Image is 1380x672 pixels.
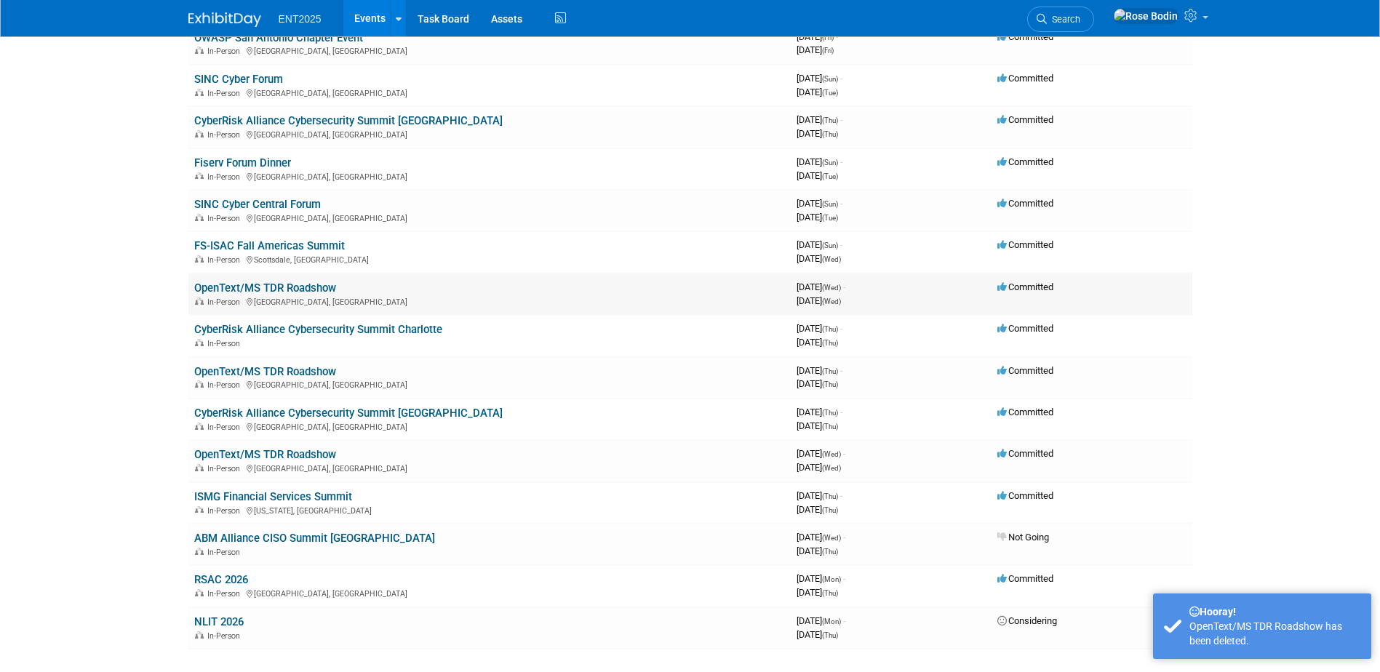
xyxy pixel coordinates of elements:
[840,198,842,209] span: -
[797,573,845,584] span: [DATE]
[1189,604,1360,619] div: Hooray!
[822,492,838,500] span: (Thu)
[822,423,838,431] span: (Thu)
[1047,14,1080,25] span: Search
[207,548,244,557] span: In-Person
[822,33,834,41] span: (Fri)
[207,172,244,182] span: In-Person
[822,380,838,388] span: (Thu)
[997,532,1049,543] span: Not Going
[194,295,785,307] div: [GEOGRAPHIC_DATA], [GEOGRAPHIC_DATA]
[207,380,244,390] span: In-Person
[840,407,842,417] span: -
[822,464,841,472] span: (Wed)
[194,448,336,461] a: OpenText/MS TDR Roadshow
[194,490,352,503] a: ISMG Financial Services Summit
[822,534,841,542] span: (Wed)
[797,281,845,292] span: [DATE]
[840,239,842,250] span: -
[797,365,842,376] span: [DATE]
[797,212,838,223] span: [DATE]
[195,47,204,54] img: In-Person Event
[797,170,838,181] span: [DATE]
[822,409,838,417] span: (Thu)
[840,156,842,167] span: -
[195,214,204,221] img: In-Person Event
[822,548,838,556] span: (Thu)
[194,532,435,545] a: ABM Alliance CISO Summit [GEOGRAPHIC_DATA]
[194,198,321,211] a: SINC Cyber Central Forum
[822,325,838,333] span: (Thu)
[194,87,785,98] div: [GEOGRAPHIC_DATA], [GEOGRAPHIC_DATA]
[997,31,1053,42] span: Committed
[822,200,838,208] span: (Sun)
[797,87,838,97] span: [DATE]
[194,407,503,420] a: CyberRisk Alliance Cybersecurity Summit [GEOGRAPHIC_DATA]
[797,545,838,556] span: [DATE]
[194,170,785,182] div: [GEOGRAPHIC_DATA], [GEOGRAPHIC_DATA]
[797,198,842,209] span: [DATE]
[195,172,204,180] img: In-Person Event
[822,297,841,305] span: (Wed)
[997,573,1053,584] span: Committed
[843,615,845,626] span: -
[822,130,838,138] span: (Thu)
[194,504,785,516] div: [US_STATE], [GEOGRAPHIC_DATA]
[194,378,785,390] div: [GEOGRAPHIC_DATA], [GEOGRAPHIC_DATA]
[797,44,834,55] span: [DATE]
[797,490,842,501] span: [DATE]
[194,212,785,223] div: [GEOGRAPHIC_DATA], [GEOGRAPHIC_DATA]
[822,116,838,124] span: (Thu)
[822,214,838,222] span: (Tue)
[194,128,785,140] div: [GEOGRAPHIC_DATA], [GEOGRAPHIC_DATA]
[822,589,838,597] span: (Thu)
[194,323,442,336] a: CyberRisk Alliance Cybersecurity Summit Charlotte
[822,631,838,639] span: (Thu)
[797,156,842,167] span: [DATE]
[194,31,363,44] a: OWASP San Antonio Chapter Event
[188,12,261,27] img: ExhibitDay
[194,462,785,473] div: [GEOGRAPHIC_DATA], [GEOGRAPHIC_DATA]
[195,506,204,513] img: In-Person Event
[207,130,244,140] span: In-Person
[797,629,838,640] span: [DATE]
[797,73,842,84] span: [DATE]
[797,407,842,417] span: [DATE]
[1027,7,1094,32] a: Search
[997,114,1053,125] span: Committed
[797,31,838,42] span: [DATE]
[822,47,834,55] span: (Fri)
[195,255,204,263] img: In-Person Event
[843,448,845,459] span: -
[797,239,842,250] span: [DATE]
[997,448,1053,459] span: Committed
[194,365,336,378] a: OpenText/MS TDR Roadshow
[840,323,842,334] span: -
[194,156,291,169] a: Fiserv Forum Dinner
[843,532,845,543] span: -
[194,420,785,432] div: [GEOGRAPHIC_DATA], [GEOGRAPHIC_DATA]
[797,253,841,264] span: [DATE]
[207,214,244,223] span: In-Person
[822,172,838,180] span: (Tue)
[822,450,841,458] span: (Wed)
[195,464,204,471] img: In-Person Event
[822,617,841,625] span: (Mon)
[822,159,838,167] span: (Sun)
[207,339,244,348] span: In-Person
[797,420,838,431] span: [DATE]
[840,490,842,501] span: -
[194,114,503,127] a: CyberRisk Alliance Cybersecurity Summit [GEOGRAPHIC_DATA]
[797,587,838,598] span: [DATE]
[997,73,1053,84] span: Committed
[843,281,845,292] span: -
[997,615,1057,626] span: Considering
[195,548,204,555] img: In-Person Event
[997,490,1053,501] span: Committed
[279,13,322,25] span: ENT2025
[207,506,244,516] span: In-Person
[194,239,345,252] a: FS-ISAC Fall Americas Summit
[840,114,842,125] span: -
[207,464,244,473] span: In-Person
[822,367,838,375] span: (Thu)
